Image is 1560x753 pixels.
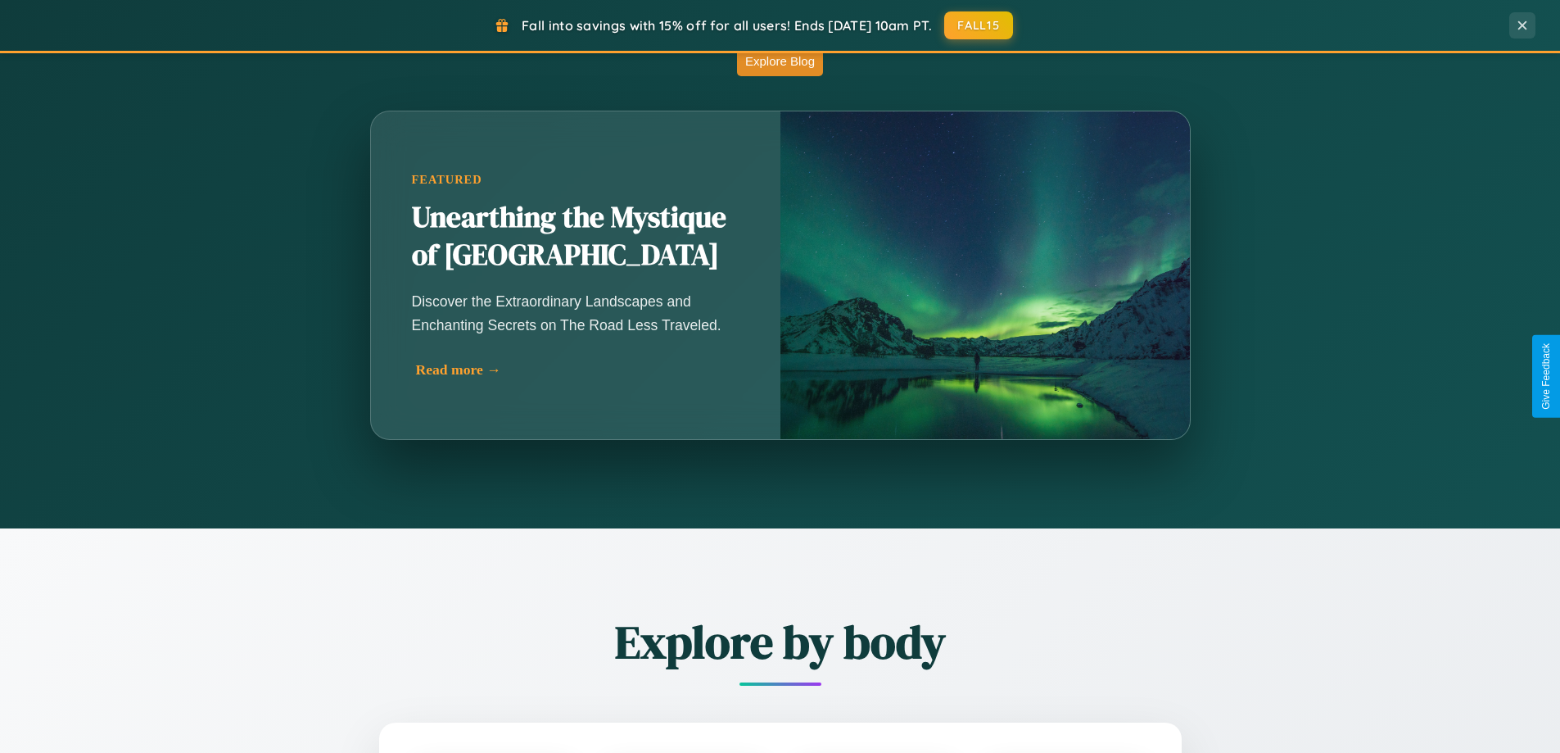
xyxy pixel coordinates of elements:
[416,361,744,379] div: Read more →
[737,46,823,76] button: Explore Blog
[1540,343,1552,410] div: Give Feedback
[944,11,1013,39] button: FALL15
[412,173,739,187] div: Featured
[289,610,1272,674] h2: Explore by body
[412,199,739,274] h2: Unearthing the Mystique of [GEOGRAPHIC_DATA]
[522,17,932,34] span: Fall into savings with 15% off for all users! Ends [DATE] 10am PT.
[412,290,739,336] p: Discover the Extraordinary Landscapes and Enchanting Secrets on The Road Less Traveled.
